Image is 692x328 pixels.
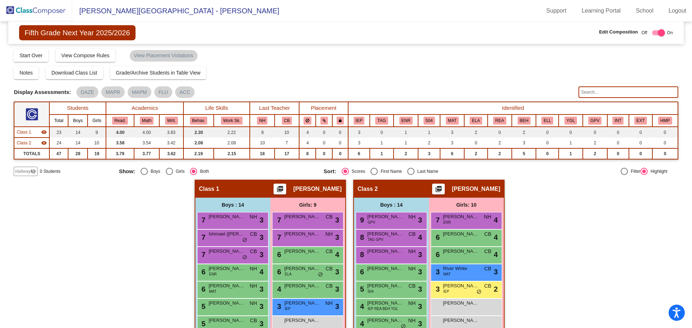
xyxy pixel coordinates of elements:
[106,138,134,148] td: 3.58
[68,148,88,159] td: 28
[432,184,445,194] button: Print Students Details
[293,185,342,193] span: [PERSON_NAME]
[370,138,394,148] td: 1
[332,148,348,159] td: 0
[418,266,422,277] span: 3
[285,306,290,311] span: IEP
[358,268,364,276] span: 6
[358,185,378,193] span: Class 2
[629,114,652,127] th: Extrovert
[134,138,159,148] td: 3.54
[282,117,292,125] button: CB
[443,213,479,220] span: [PERSON_NAME]
[130,50,198,62] mat-chip: View Placement Violations
[128,86,151,98] mat-chip: MAPM
[284,248,320,255] span: [PERSON_NAME]
[250,148,275,159] td: 18
[484,230,491,238] span: CB
[56,49,115,62] button: View Compose Rules
[488,127,512,138] td: 0
[19,53,43,58] span: Start Over
[541,117,553,125] button: ELL
[106,102,183,114] th: Academics
[348,114,370,127] th: Individualized Education Plan
[200,233,205,241] span: 7
[299,127,316,138] td: 4
[183,102,250,114] th: Life Skills
[583,138,607,148] td: 2
[368,220,375,225] span: GPV
[72,5,279,17] span: [PERSON_NAME][GEOGRAPHIC_DATA] - [PERSON_NAME]
[446,117,459,125] button: MAT
[316,148,332,159] td: 0
[259,215,263,225] span: 3
[370,114,394,127] th: TAG Identified
[49,127,68,138] td: 23
[414,168,438,175] div: Last Name
[250,114,275,127] th: Nan Hargett
[629,148,652,159] td: 0
[242,255,247,260] span: do_not_disturb_alt
[394,114,418,127] th: Enrichment Group
[434,185,443,196] mat-icon: picture_as_pdf
[354,117,365,125] button: IEP
[250,213,257,221] span: NH
[299,148,316,159] td: 8
[367,265,403,272] span: [PERSON_NAME]
[408,265,416,273] span: NH
[326,213,333,221] span: CB
[418,284,422,295] span: 3
[484,213,491,221] span: NH
[209,282,245,289] span: [PERSON_NAME]
[49,148,68,159] td: 47
[494,249,498,260] span: 4
[652,138,678,148] td: 0
[648,168,667,175] div: Highlight
[14,138,49,148] td: Susan Rangel - No Class Name
[408,248,416,255] span: NH
[326,248,333,255] span: CB
[284,300,320,307] span: [PERSON_NAME]
[197,168,209,175] div: Both
[358,216,364,224] span: 9
[175,86,195,98] mat-chip: ACC
[284,230,320,238] span: [PERSON_NAME]
[209,300,245,307] span: [PERSON_NAME]
[630,5,659,17] a: School
[667,30,673,36] span: On
[335,284,339,295] span: 3
[250,300,257,307] span: NH
[275,285,281,293] span: 4
[325,230,333,238] span: NH
[512,127,536,138] td: 2
[335,266,339,277] span: 3
[494,232,498,243] span: 4
[159,138,183,148] td: 3.42
[409,230,416,238] span: CB
[110,66,207,79] button: Grade/Archive Students in Table View
[394,127,418,138] td: 1
[214,127,250,138] td: 2.22
[634,117,647,125] button: EXT
[324,168,336,175] span: Sort:
[464,148,488,159] td: 2
[564,117,577,125] button: YGL
[488,148,512,159] td: 2
[76,86,98,98] mat-chip: DAZE
[140,117,154,125] button: Math
[559,114,582,127] th: Young for grade level
[367,230,403,238] span: [PERSON_NAME]
[629,138,652,148] td: 0
[418,114,440,127] th: 504 Plan
[642,30,647,36] span: Off
[394,138,418,148] td: 1
[652,127,678,138] td: 0
[41,129,47,135] mat-icon: visibility
[209,213,245,220] span: [PERSON_NAME]
[335,215,339,225] span: 3
[335,232,339,243] span: 3
[452,185,500,193] span: [PERSON_NAME]
[88,148,106,159] td: 19
[493,117,506,125] button: REA
[443,282,479,289] span: [PERSON_NAME]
